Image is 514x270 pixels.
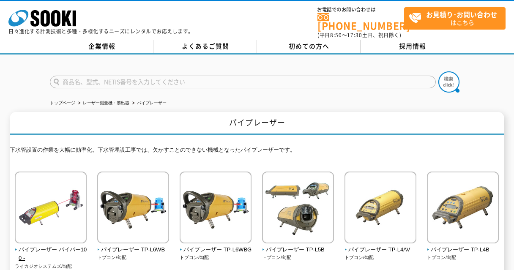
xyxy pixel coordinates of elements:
span: 初めての方へ [289,41,329,51]
a: パイプレーザー TP-L5B [262,237,334,254]
img: btn_search.png [438,71,459,93]
a: パイプレーザー TP-L6WB [97,237,170,254]
p: トプコン/勾配 [180,254,252,261]
input: 商品名、型式、NETIS番号を入力してください [50,76,436,88]
span: パイプレーザー パイパー100 - [15,245,87,263]
img: パイプレーザー TP-L4AV [344,172,416,245]
h1: パイプレーザー [10,112,504,135]
img: パイプレーザー TP-L4B [427,172,499,245]
img: パイプレーザー パイパー100 - [15,172,87,245]
span: はこちら [409,8,505,29]
span: (平日 ～ 土日、祝日除く) [317,31,401,39]
li: パイプレーザー [131,99,167,108]
span: お電話でのお問い合わせは [317,7,404,12]
a: パイプレーザー TP-L4AV [344,237,417,254]
span: 17:30 [347,31,362,39]
p: 下水管設置の作業を大幅に効率化。下水管埋設工事では、欠かすことのできない機械となったパイプレーザーです。 [10,146,504,159]
strong: お見積り･お問い合わせ [426,9,497,19]
a: パイプレーザー TP-L6WBG [180,237,252,254]
span: パイプレーザー TP-L5B [262,245,334,254]
span: パイプレーザー TP-L4AV [344,245,417,254]
a: 採用情報 [361,40,464,53]
span: パイプレーザー TP-L6WBG [180,245,252,254]
p: 日々進化する計測技術と多種・多様化するニーズにレンタルでお応えします。 [8,29,194,34]
a: 初めての方へ [257,40,361,53]
p: ライカジオシステムズ/勾配 [15,263,87,270]
p: トプコン/勾配 [97,254,170,261]
a: パイプレーザー パイパー100 - [15,237,87,263]
a: [PHONE_NUMBER] [317,13,404,30]
p: トプコン/勾配 [344,254,417,261]
span: パイプレーザー TP-L6WB [97,245,170,254]
a: トップページ [50,101,75,105]
img: パイプレーザー TP-L6WB [97,172,169,245]
a: 企業情報 [50,40,153,53]
p: トプコン/勾配 [262,254,334,261]
a: パイプレーザー TP-L4B [427,237,499,254]
a: よくあるご質問 [153,40,257,53]
a: レーザー測量機・墨出器 [83,101,129,105]
img: パイプレーザー TP-L6WBG [180,172,252,245]
span: 8:50 [330,31,342,39]
img: パイプレーザー TP-L5B [262,172,334,245]
a: お見積り･お問い合わせはこちら [404,7,506,30]
span: パイプレーザー TP-L4B [427,245,499,254]
p: トプコン/勾配 [427,254,499,261]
